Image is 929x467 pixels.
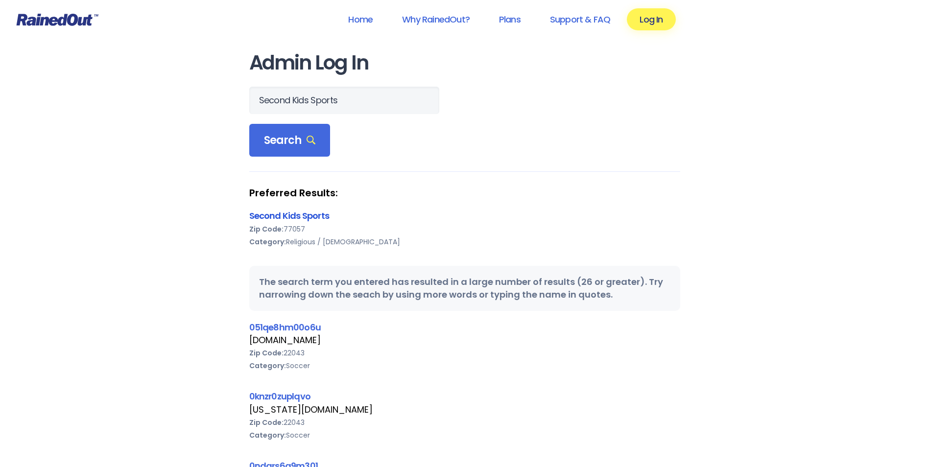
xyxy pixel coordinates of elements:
[249,334,680,347] div: [DOMAIN_NAME]
[249,359,680,372] div: Soccer
[249,321,321,333] a: 051qe8hm00o6u
[249,361,286,371] b: Category:
[249,416,680,429] div: 22043
[249,430,286,440] b: Category:
[249,124,331,157] div: Search
[264,134,316,147] span: Search
[249,266,680,311] div: The search term you entered has resulted in a large number of results (26 or greater). Try narrow...
[537,8,623,30] a: Support & FAQ
[486,8,533,30] a: Plans
[249,87,439,114] input: Search Orgs…
[249,403,680,416] div: [US_STATE][DOMAIN_NAME]
[249,210,329,222] a: Second Kids Sports
[249,223,680,235] div: 77057
[249,418,284,427] b: Zip Code:
[249,347,680,359] div: 22043
[249,209,680,222] div: Second Kids Sports
[249,390,680,403] div: 0knzr0zuplqvo
[249,235,680,248] div: Religious / [DEMOGRAPHIC_DATA]
[249,321,680,334] div: 051qe8hm00o6u
[389,8,482,30] a: Why RainedOut?
[249,390,310,402] a: 0knzr0zuplqvo
[249,187,680,199] strong: Preferred Results:
[249,224,284,234] b: Zip Code:
[249,429,680,442] div: Soccer
[627,8,675,30] a: Log In
[249,348,284,358] b: Zip Code:
[249,52,680,74] h1: Admin Log In
[249,237,286,247] b: Category:
[335,8,385,30] a: Home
